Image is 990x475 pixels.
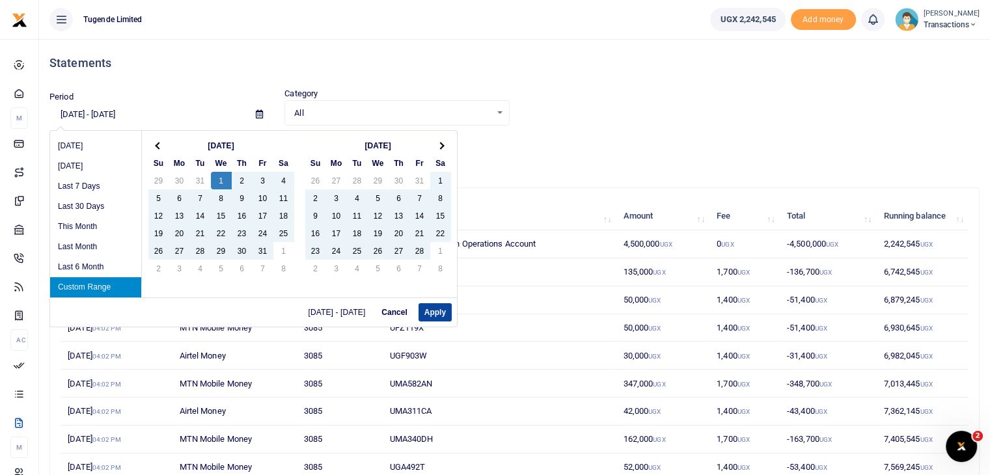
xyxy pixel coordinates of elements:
small: UGX [737,381,750,388]
td: [DATE] [61,342,172,370]
th: Su [305,154,326,172]
small: UGX [653,381,665,388]
td: 30 [232,242,253,260]
li: Toup your wallet [791,9,856,31]
small: UGX [815,325,827,332]
th: Mo [326,154,347,172]
td: [DATE] [61,370,172,398]
li: M [10,437,28,458]
td: 1,400 [709,398,780,426]
h4: Statements [49,56,980,70]
td: MTN Mobile Money [172,370,296,398]
td: 7,013,445 [876,370,969,398]
td: 7 [409,260,430,277]
li: [DATE] [50,136,141,156]
span: [DATE] - [DATE] [309,308,371,316]
td: [DATE] [61,426,172,454]
td: 8 [273,260,294,277]
td: 14 [409,207,430,224]
button: Apply [419,303,452,321]
small: 04:02 PM [92,353,121,360]
td: UGC187V [382,286,616,314]
li: [DATE] [50,156,141,176]
td: 2 [148,260,169,277]
td: 4 [273,172,294,189]
td: 5 [148,189,169,207]
small: UGX [737,436,750,443]
small: UGX [737,297,750,304]
small: 04:02 PM [92,325,121,332]
td: 4,500,000 [616,230,709,258]
td: 2 [305,260,326,277]
td: 30 [169,172,190,189]
small: UGX [737,464,750,471]
td: 6 [389,260,409,277]
small: UGX [648,464,661,471]
small: UGX [826,241,838,248]
td: 347,000 [616,370,709,398]
li: This Month [50,217,141,237]
td: 3085 [297,426,383,454]
small: UGX [920,381,932,388]
small: 04:02 PM [92,408,121,415]
td: 29 [368,172,389,189]
td: 3085 [297,342,383,370]
td: 0 [709,230,780,258]
td: MTN Mobile Money [172,426,296,454]
td: 17 [326,224,347,242]
td: 27 [326,172,347,189]
td: UGC776J [382,258,616,286]
td: -163,700 [780,426,877,454]
small: UGX [920,353,932,360]
td: 6,930,645 [876,314,969,342]
td: 3085 [297,370,383,398]
td: 12 [148,207,169,224]
small: UGX [815,297,827,304]
th: [DATE] [169,137,273,154]
small: UGX [920,269,932,276]
li: Wallet ballance [705,8,790,31]
small: 04:02 PM [92,464,121,471]
td: UGF903W [382,342,616,370]
th: Amount: activate to sort column ascending [616,202,709,230]
td: 26 [148,242,169,260]
li: Ac [10,329,28,351]
th: We [368,154,389,172]
th: Fee: activate to sort column ascending [709,202,780,230]
th: Th [232,154,253,172]
small: UGX [920,297,932,304]
small: UGX [920,325,932,332]
small: UGX [653,436,665,443]
td: 4 [347,260,368,277]
th: Tu [190,154,211,172]
small: UGX [920,408,932,415]
td: -31,400 [780,342,877,370]
td: 14 [190,207,211,224]
small: UGX [920,464,932,471]
small: UGX [815,353,827,360]
td: 162,000 [616,426,709,454]
small: UGX [737,408,750,415]
th: Total: activate to sort column ascending [780,202,877,230]
td: 7 [253,260,273,277]
th: Mo [169,154,190,172]
img: profile-user [895,8,918,31]
a: Add money [791,14,856,23]
td: 30,000 [616,342,709,370]
td: 3085 [297,398,383,426]
small: UGX [819,436,832,443]
td: 11 [273,189,294,207]
span: 2 [972,431,983,441]
td: 16 [232,207,253,224]
small: 04:02 PM [92,381,121,388]
td: 12 [368,207,389,224]
td: 31 [253,242,273,260]
td: [DATE] [61,314,172,342]
td: 22 [211,224,232,242]
td: UMA582AN [382,370,616,398]
td: 6 [389,189,409,207]
td: 20 [389,224,409,242]
li: Custom Range [50,277,141,297]
li: Last Month [50,237,141,257]
td: 17 [253,207,273,224]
